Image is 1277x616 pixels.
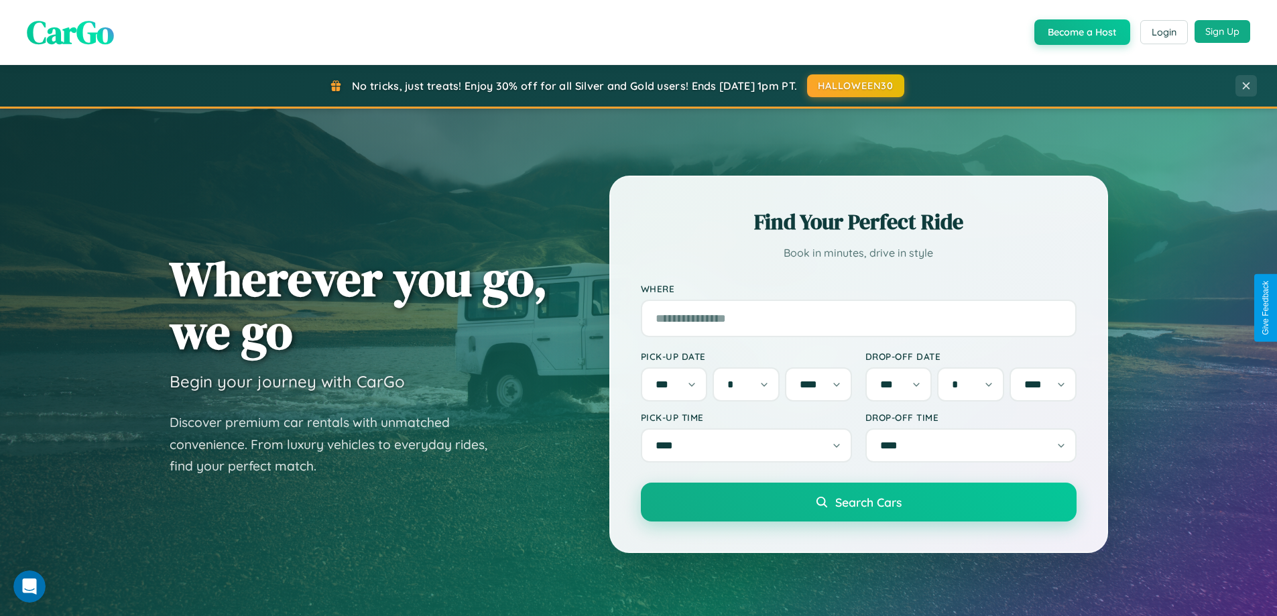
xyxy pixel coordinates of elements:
span: Search Cars [835,495,902,509]
button: Sign Up [1195,20,1250,43]
p: Discover premium car rentals with unmatched convenience. From luxury vehicles to everyday rides, ... [170,412,505,477]
label: Drop-off Date [865,351,1077,362]
label: Pick-up Time [641,412,852,423]
button: Search Cars [641,483,1077,521]
iframe: Intercom live chat [13,570,46,603]
h2: Find Your Perfect Ride [641,207,1077,237]
h3: Begin your journey with CarGo [170,371,405,391]
span: No tricks, just treats! Enjoy 30% off for all Silver and Gold users! Ends [DATE] 1pm PT. [352,79,797,93]
h1: Wherever you go, we go [170,252,548,358]
p: Book in minutes, drive in style [641,243,1077,263]
label: Pick-up Date [641,351,852,362]
label: Where [641,283,1077,294]
button: Login [1140,20,1188,44]
button: HALLOWEEN30 [807,74,904,97]
div: Give Feedback [1261,281,1270,335]
button: Become a Host [1034,19,1130,45]
span: CarGo [27,10,114,54]
label: Drop-off Time [865,412,1077,423]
